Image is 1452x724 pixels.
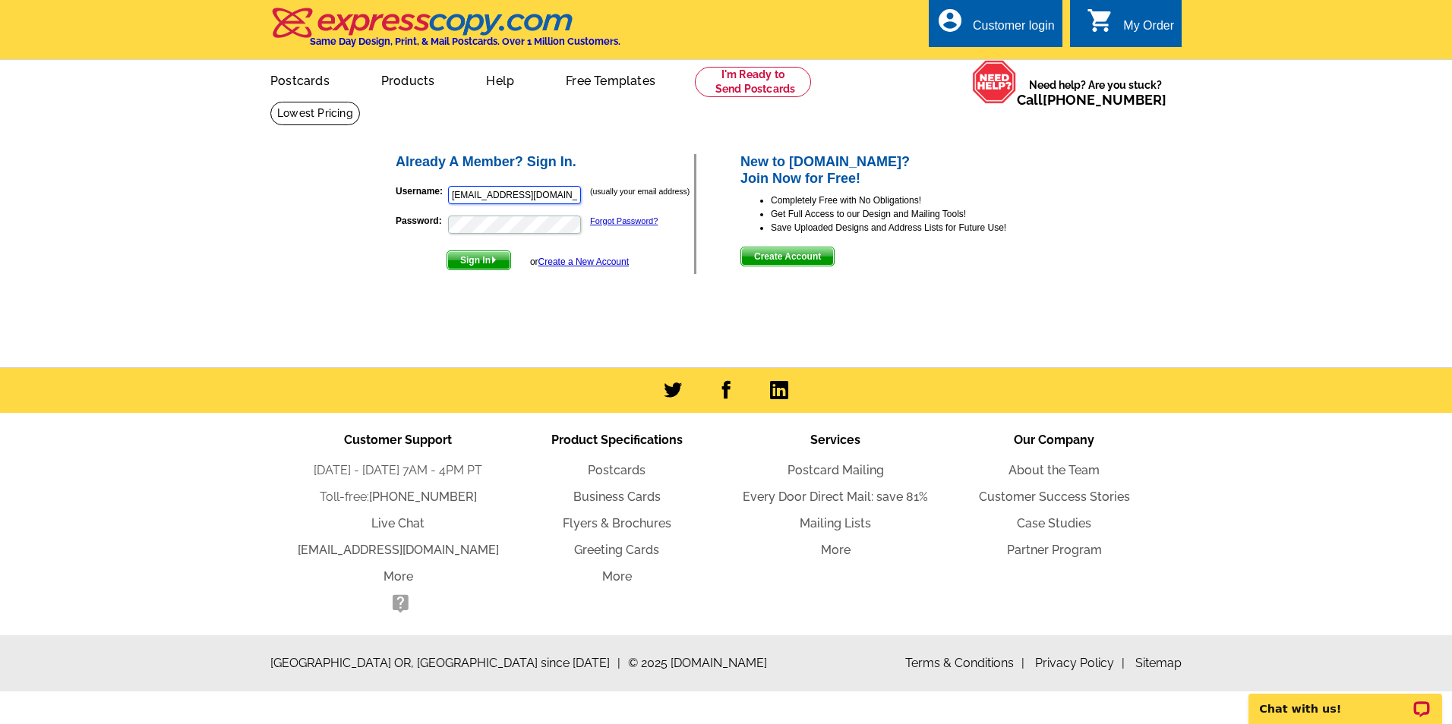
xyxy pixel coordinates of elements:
[246,61,354,97] a: Postcards
[588,463,646,477] a: Postcards
[1014,433,1094,447] span: Our Company
[270,654,620,672] span: [GEOGRAPHIC_DATA] OR, [GEOGRAPHIC_DATA] since [DATE]
[740,247,835,266] button: Create Account
[462,61,538,97] a: Help
[1087,7,1114,34] i: shopping_cart
[270,18,620,47] a: Same Day Design, Print, & Mail Postcards. Over 1 Million Customers.
[1017,92,1166,108] span: Call
[538,257,629,267] a: Create a New Account
[1135,656,1182,670] a: Sitemap
[740,154,1059,187] h2: New to [DOMAIN_NAME]? Join Now for Free!
[602,569,632,584] a: More
[541,61,680,97] a: Free Templates
[628,654,767,672] span: © 2025 [DOMAIN_NAME]
[1017,77,1174,108] span: Need help? Are you stuck?
[936,7,964,34] i: account_circle
[1123,19,1174,40] div: My Order
[1239,676,1452,724] iframe: LiveChat chat widget
[590,216,658,225] a: Forgot Password?
[298,543,499,557] a: [EMAIL_ADDRESS][DOMAIN_NAME]
[551,433,683,447] span: Product Specifications
[1017,516,1091,530] a: Case Studies
[905,656,1024,670] a: Terms & Conditions
[573,489,661,504] a: Business Cards
[1009,463,1100,477] a: About the Team
[590,187,690,196] small: (usually your email address)
[788,463,884,477] a: Postcard Mailing
[821,543,851,557] a: More
[810,433,860,447] span: Services
[979,489,1130,504] a: Customer Success Stories
[530,255,629,269] div: or
[973,19,1055,40] div: Customer login
[1043,92,1166,108] a: [PHONE_NUMBER]
[563,516,671,530] a: Flyers & Brochures
[743,489,928,504] a: Every Door Direct Mail: save 81%
[771,194,1059,207] li: Completely Free with No Obligations!
[574,543,659,557] a: Greeting Cards
[972,60,1017,104] img: help
[310,36,620,47] h4: Same Day Design, Print, & Mail Postcards. Over 1 Million Customers.
[289,488,507,506] li: Toll-free:
[936,17,1055,36] a: account_circle Customer login
[357,61,459,97] a: Products
[289,461,507,480] li: [DATE] - [DATE] 7AM - 4PM PT
[396,154,694,171] h2: Already A Member? Sign In.
[344,433,452,447] span: Customer Support
[1087,17,1174,36] a: shopping_cart My Order
[384,569,413,584] a: More
[447,250,511,270] button: Sign In
[741,247,834,266] span: Create Account
[1035,656,1125,670] a: Privacy Policy
[447,251,510,269] span: Sign In
[396,184,447,198] label: Username:
[771,221,1059,235] li: Save Uploaded Designs and Address Lists for Future Use!
[491,257,497,263] img: button-next-arrow-white.png
[369,489,477,504] a: [PHONE_NUMBER]
[771,207,1059,221] li: Get Full Access to our Design and Mailing Tools!
[800,516,871,530] a: Mailing Lists
[1007,543,1102,557] a: Partner Program
[371,516,425,530] a: Live Chat
[396,214,447,228] label: Password:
